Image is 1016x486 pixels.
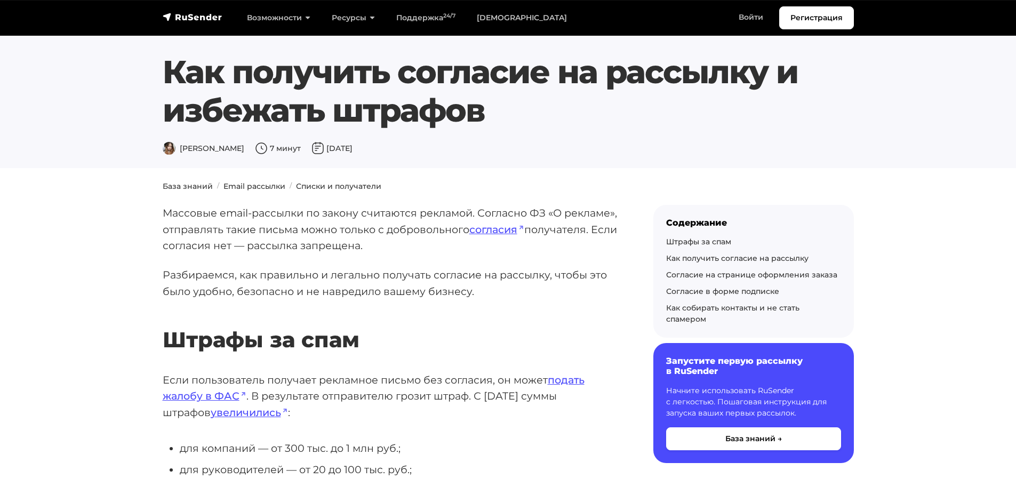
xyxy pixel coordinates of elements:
[255,142,268,155] img: Время чтения
[156,181,860,192] nav: breadcrumb
[163,296,619,353] h2: Штрафы за спам
[255,144,301,153] span: 7 минут
[311,142,324,155] img: Дата публикации
[666,356,841,376] h6: Запустите первую рассылку в RuSender
[466,7,578,29] a: [DEMOGRAPHIC_DATA]
[163,372,619,421] p: Если пользователь получает рекламное письмо без согласия, он может . В результате отправителю гро...
[666,427,841,450] button: База знаний →
[728,6,774,28] a: Войти
[163,181,213,191] a: База знаний
[163,205,619,254] p: Массовые email-рассылки по закону считаются рекламой. Согласно ФЗ «О рекламе», отправлять такие п...
[666,237,731,246] a: Штрафы за спам
[236,7,321,29] a: Возможности
[666,218,841,228] div: Содержание
[211,406,288,419] a: увеличились
[223,181,285,191] a: Email рассылки
[666,286,779,296] a: Согласие в форме подписке
[666,253,809,263] a: Как получить согласие на рассылку
[469,223,524,236] a: согласия
[296,181,381,191] a: Списки и получатели
[386,7,466,29] a: Поддержка24/7
[163,267,619,299] p: Разбираемся, как правильно и легально получать согласие на рассылку, чтобы это было удобно, безоп...
[779,6,854,29] a: Регистрация
[666,385,841,419] p: Начните использовать RuSender с легкостью. Пошаговая инструкция для запуска ваших первых рассылок.
[666,270,837,280] a: Согласие на странице оформления заказа
[443,12,455,19] sup: 24/7
[653,343,854,463] a: Запустите первую рассылку в RuSender Начните использовать RuSender с легкостью. Пошаговая инструк...
[180,440,619,457] li: для компаний — от 300 тыс. до 1 млн руб.;
[163,12,222,22] img: RuSender
[163,53,854,130] h1: Как получить согласие на рассылку и избежать штрафов
[163,144,244,153] span: [PERSON_NAME]
[180,461,619,478] li: для руководителей — от 20 до 100 тыс. руб.;
[321,7,386,29] a: Ресурсы
[666,303,799,324] a: Как собирать контакты и не стать спамером
[311,144,353,153] span: [DATE]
